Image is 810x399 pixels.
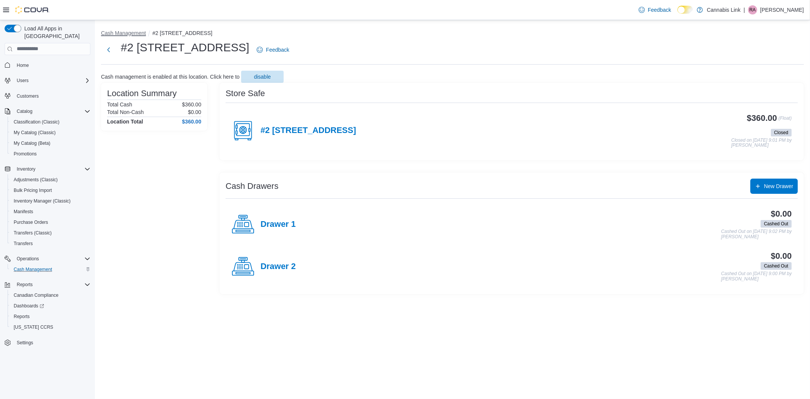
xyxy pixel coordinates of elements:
p: Cash management is enabled at this location. Click here to [101,74,240,80]
span: Home [17,62,29,68]
p: $0.00 [188,109,201,115]
a: Settings [14,338,36,347]
a: My Catalog (Classic) [11,128,59,137]
a: Canadian Compliance [11,291,62,300]
nav: An example of EuiBreadcrumbs [101,29,804,38]
span: My Catalog (Beta) [11,139,90,148]
span: Operations [14,254,90,263]
span: Settings [17,340,33,346]
span: My Catalog (Beta) [14,140,51,146]
button: Cash Management [8,264,93,275]
h4: Drawer 1 [261,220,296,230]
span: Cashed Out [761,262,792,270]
button: Inventory [2,164,93,174]
span: Feedback [648,6,671,14]
a: Reports [11,312,33,321]
button: Catalog [2,106,93,117]
button: Inventory Manager (Classic) [8,196,93,206]
button: Promotions [8,149,93,159]
span: Reports [11,312,90,321]
p: (Float) [778,114,792,127]
span: Adjustments (Classic) [11,175,90,184]
button: Reports [8,311,93,322]
span: Operations [17,256,39,262]
div: Richard Auger [748,5,757,14]
span: Dashboards [11,301,90,310]
button: Canadian Compliance [8,290,93,301]
span: Users [17,78,28,84]
button: [US_STATE] CCRS [8,322,93,332]
span: Inventory [14,165,90,174]
button: Cash Management [101,30,146,36]
span: Reports [14,280,90,289]
button: #2 [STREET_ADDRESS] [152,30,212,36]
span: Load All Apps in [GEOGRAPHIC_DATA] [21,25,90,40]
span: New Drawer [764,182,793,190]
span: Transfers (Classic) [11,228,90,237]
p: Closed on [DATE] 9:01 PM by [PERSON_NAME] [731,138,792,148]
button: Purchase Orders [8,217,93,228]
button: Transfers [8,238,93,249]
button: Home [2,60,93,71]
a: Transfers [11,239,36,248]
a: Adjustments (Classic) [11,175,61,184]
span: Transfers (Classic) [14,230,52,236]
h3: $0.00 [771,209,792,218]
span: Canadian Compliance [14,292,58,298]
a: Transfers (Classic) [11,228,55,237]
p: Cannabis Link [707,5,741,14]
p: $360.00 [182,101,201,108]
span: Catalog [17,108,32,114]
button: Next [101,42,116,57]
span: Reports [17,282,33,288]
button: Customers [2,90,93,101]
button: Reports [14,280,36,289]
p: | [744,5,745,14]
h3: Store Safe [226,89,265,98]
a: Dashboards [8,301,93,311]
span: Catalog [14,107,90,116]
span: Reports [14,313,30,320]
span: Purchase Orders [11,218,90,227]
a: Classification (Classic) [11,117,63,127]
span: Bulk Pricing Import [11,186,90,195]
a: Feedback [254,42,292,57]
span: Cash Management [11,265,90,274]
span: Promotions [14,151,37,157]
button: Users [14,76,32,85]
span: Customers [14,91,90,101]
button: My Catalog (Beta) [8,138,93,149]
button: Reports [2,279,93,290]
button: Settings [2,337,93,348]
h1: #2 [STREET_ADDRESS] [121,40,249,55]
a: Feedback [636,2,674,17]
button: Bulk Pricing Import [8,185,93,196]
span: Settings [14,338,90,347]
span: Washington CCRS [11,323,90,332]
span: RA [750,5,756,14]
h6: Total Non-Cash [107,109,144,115]
button: Operations [14,254,42,263]
span: Home [14,60,90,70]
span: Transfers [11,239,90,248]
button: New Drawer [750,179,798,194]
span: Closed [771,129,792,136]
span: Dashboards [14,303,44,309]
a: Bulk Pricing Import [11,186,55,195]
span: Promotions [11,149,90,158]
p: Cashed Out on [DATE] 9:00 PM by [PERSON_NAME] [721,271,792,282]
button: Classification (Classic) [8,117,93,127]
button: Adjustments (Classic) [8,174,93,185]
h3: Location Summary [107,89,177,98]
span: Classification (Classic) [14,119,60,125]
p: [PERSON_NAME] [760,5,804,14]
span: Classification (Classic) [11,117,90,127]
button: My Catalog (Classic) [8,127,93,138]
span: Canadian Compliance [11,291,90,300]
button: disable [241,71,284,83]
a: Promotions [11,149,40,158]
img: Cova [15,6,49,14]
h4: Location Total [107,119,143,125]
span: Inventory Manager (Classic) [14,198,71,204]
